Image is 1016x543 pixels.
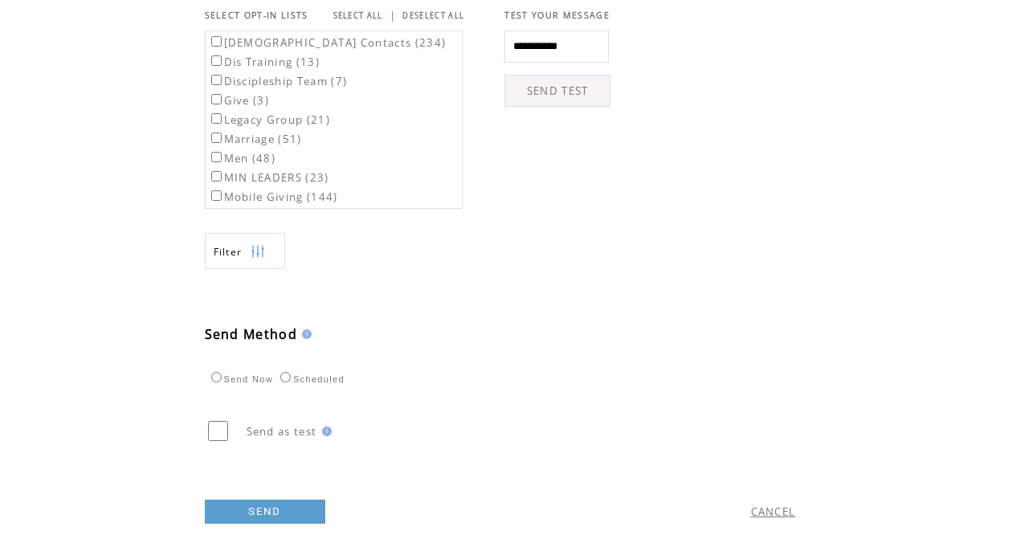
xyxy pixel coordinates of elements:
[208,74,348,88] label: Discipleship Team (7)
[280,372,291,382] input: Scheduled
[211,190,222,201] input: Mobile Giving (144)
[333,10,383,21] a: SELECT ALL
[208,55,320,69] label: Dis Training (13)
[276,374,345,384] label: Scheduled
[211,36,222,47] input: [DEMOGRAPHIC_DATA] Contacts (234)
[208,35,447,50] label: [DEMOGRAPHIC_DATA] Contacts (234)
[211,75,222,85] input: Discipleship Team (7)
[211,372,222,382] input: Send Now
[208,151,276,165] label: Men (48)
[205,325,298,343] span: Send Method
[211,133,222,143] input: Marriage (51)
[208,190,338,204] label: Mobile Giving (144)
[208,132,302,146] label: Marriage (51)
[205,500,325,524] a: SEND
[211,55,222,66] input: Dis Training (13)
[205,10,308,21] span: SELECT OPT-IN LISTS
[211,94,222,104] input: Give (3)
[211,171,222,182] input: MIN LEADERS (23)
[208,170,329,185] label: MIN LEADERS (23)
[297,329,312,339] img: help.gif
[208,93,270,108] label: Give (3)
[208,112,331,127] label: Legacy Group (21)
[390,8,396,22] span: |
[402,10,464,21] a: DESELECT ALL
[205,233,285,269] a: Filter
[504,75,610,107] a: SEND TEST
[247,424,317,439] span: Send as test
[504,10,610,21] span: TEST YOUR MESSAGE
[214,245,243,259] span: Show filters
[317,427,332,436] img: help.gif
[251,234,265,270] img: filters.png
[211,152,222,162] input: Men (48)
[751,504,796,519] a: CANCEL
[211,113,222,124] input: Legacy Group (21)
[207,374,273,384] label: Send Now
